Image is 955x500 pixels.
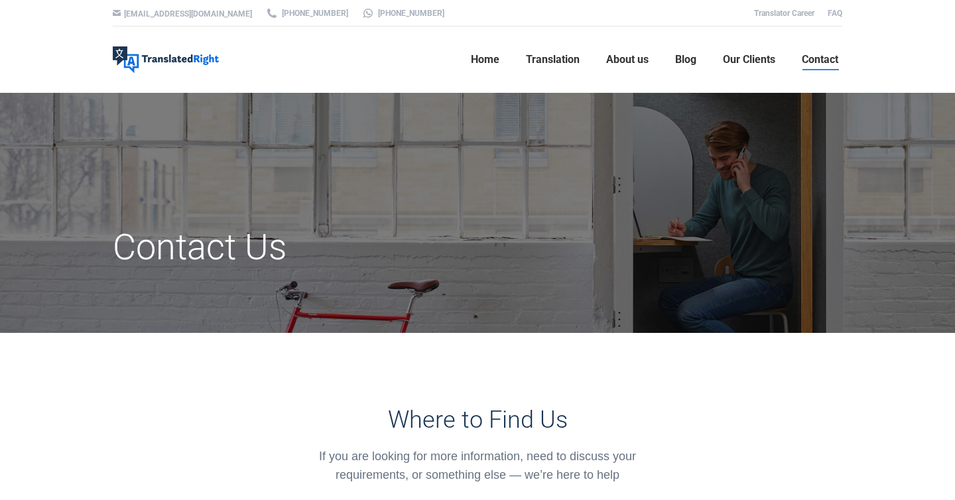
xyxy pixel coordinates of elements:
a: Translator Career [754,9,814,18]
a: Home [467,38,503,81]
a: Contact [798,38,842,81]
span: Contact [802,53,838,66]
a: Blog [671,38,700,81]
div: If you are looking for more information, need to discuss your requirements, or something else — w... [300,447,655,484]
span: Blog [675,53,696,66]
a: FAQ [828,9,842,18]
a: [EMAIL_ADDRESS][DOMAIN_NAME] [124,9,252,19]
span: About us [606,53,649,66]
a: Our Clients [719,38,779,81]
a: [PHONE_NUMBER] [361,7,444,19]
a: [PHONE_NUMBER] [265,7,348,19]
span: Translation [526,53,580,66]
h3: Where to Find Us [300,406,655,434]
a: About us [602,38,653,81]
img: Translated Right [113,46,219,73]
h1: Contact Us [113,225,592,269]
a: Translation [522,38,584,81]
span: Home [471,53,499,66]
span: Our Clients [723,53,775,66]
